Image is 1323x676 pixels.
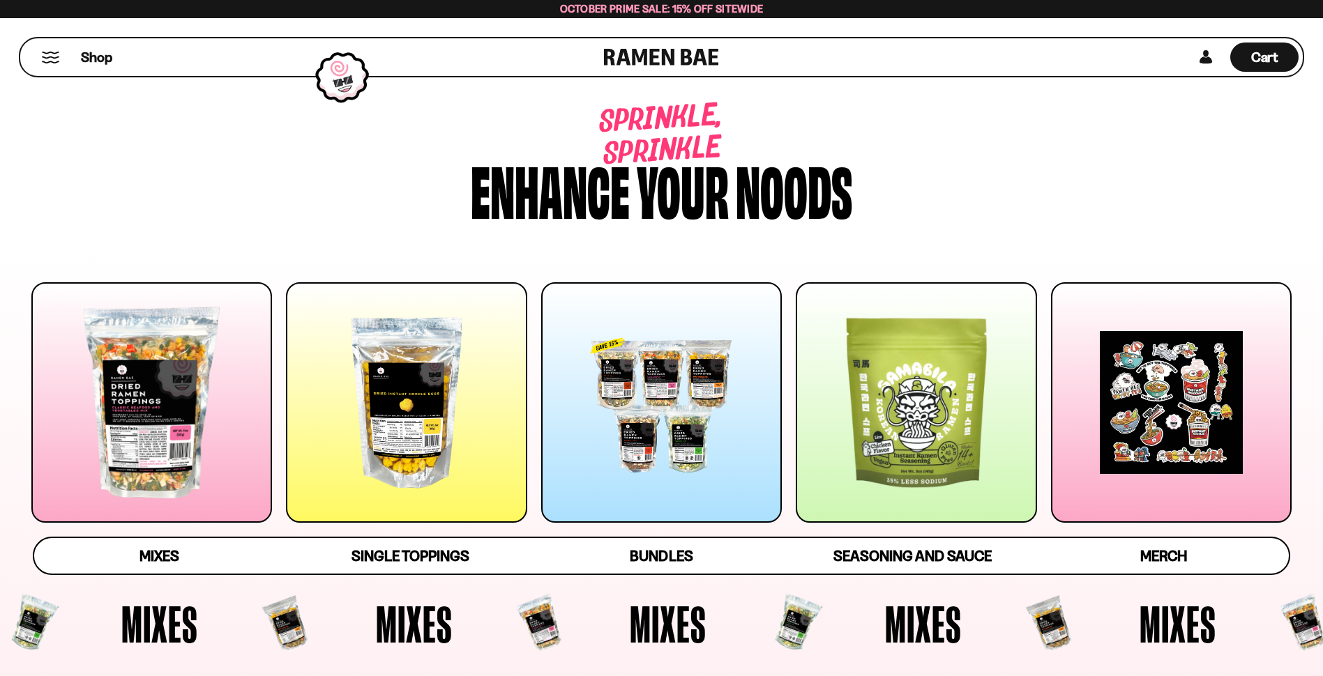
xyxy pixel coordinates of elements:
[1140,547,1187,564] span: Merch
[536,538,787,574] a: Bundles
[787,538,1038,574] a: Seasoning and Sauce
[1140,598,1216,650] span: Mixes
[285,538,536,574] a: Single Toppings
[630,598,706,650] span: Mixes
[376,598,453,650] span: Mixes
[81,48,112,67] span: Shop
[34,538,285,574] a: Mixes
[1230,38,1299,76] div: Cart
[560,2,764,15] span: October Prime Sale: 15% off Sitewide
[121,598,198,650] span: Mixes
[736,155,852,222] div: noods
[637,155,729,222] div: your
[1251,49,1278,66] span: Cart
[41,52,60,63] button: Mobile Menu Trigger
[833,547,992,564] span: Seasoning and Sauce
[351,547,469,564] span: Single Toppings
[630,547,693,564] span: Bundles
[81,43,112,72] a: Shop
[471,155,630,222] div: Enhance
[1038,538,1289,574] a: Merch
[139,547,179,564] span: Mixes
[885,598,962,650] span: Mixes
